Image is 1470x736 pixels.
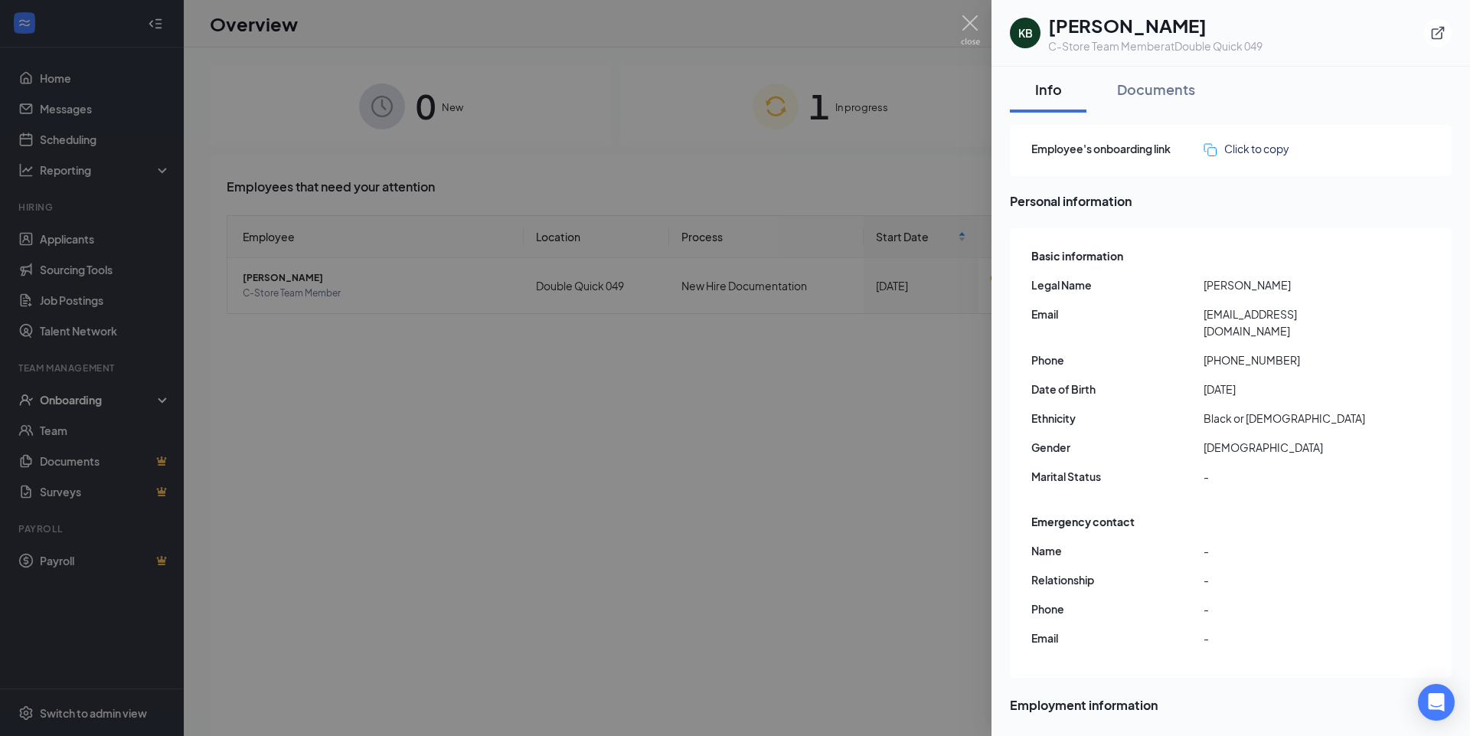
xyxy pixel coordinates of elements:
[1204,630,1376,646] span: -
[1204,468,1376,485] span: -
[1204,143,1217,156] img: click-to-copy.71757273a98fde459dfc.svg
[1424,19,1452,47] button: ExternalLink
[1048,38,1263,54] div: C-Store Team Member at Double Quick 049
[1430,25,1445,41] svg: ExternalLink
[1018,25,1033,41] div: KB
[1031,468,1204,485] span: Marital Status
[1031,381,1204,397] span: Date of Birth
[1204,352,1376,368] span: [PHONE_NUMBER]
[1031,306,1204,322] span: Email
[1048,12,1263,38] h1: [PERSON_NAME]
[1010,695,1452,715] span: Employment information
[1025,80,1071,99] div: Info
[1204,600,1376,617] span: -
[1031,513,1135,530] span: Emergency contact
[1031,571,1204,588] span: Relationship
[1031,140,1204,157] span: Employee's onboarding link
[1204,542,1376,559] span: -
[1418,684,1455,721] div: Open Intercom Messenger
[1204,571,1376,588] span: -
[1117,80,1195,99] div: Documents
[1010,191,1452,211] span: Personal information
[1031,439,1204,456] span: Gender
[1031,276,1204,293] span: Legal Name
[1031,410,1204,427] span: Ethnicity
[1204,140,1289,157] button: Click to copy
[1031,352,1204,368] span: Phone
[1031,600,1204,617] span: Phone
[1031,630,1204,646] span: Email
[1204,306,1376,339] span: [EMAIL_ADDRESS][DOMAIN_NAME]
[1204,276,1376,293] span: [PERSON_NAME]
[1031,247,1123,264] span: Basic information
[1031,542,1204,559] span: Name
[1204,439,1376,456] span: [DEMOGRAPHIC_DATA]
[1204,381,1376,397] span: [DATE]
[1204,410,1376,427] span: Black or [DEMOGRAPHIC_DATA]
